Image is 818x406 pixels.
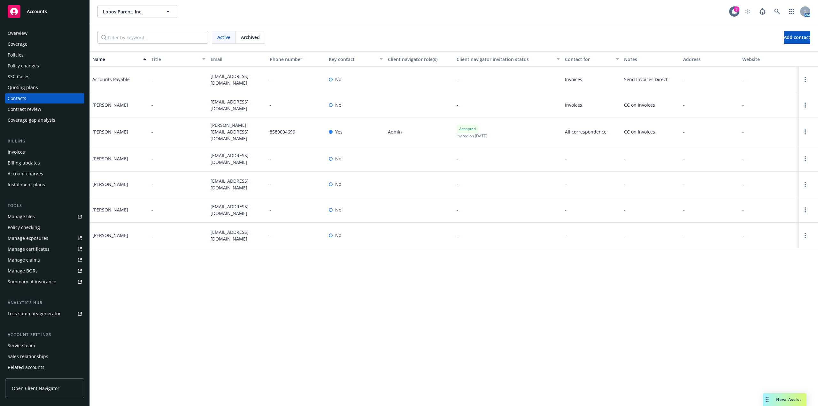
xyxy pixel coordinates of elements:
[8,255,40,265] div: Manage claims
[565,56,612,63] div: Contact for
[565,76,619,83] span: Invoices
[624,102,655,108] span: CC on Invoices
[5,351,84,362] a: Sales relationships
[335,76,341,83] span: No
[784,31,810,44] button: Add contact
[211,178,265,191] span: [EMAIL_ADDRESS][DOMAIN_NAME]
[8,72,29,82] div: SSC Cases
[92,206,128,213] div: [PERSON_NAME]
[151,181,153,188] span: -
[388,56,452,63] div: Client navigator role(s)
[8,341,35,351] div: Service team
[270,56,324,63] div: Phone number
[454,51,562,67] button: Client navigator invitation status
[785,5,798,18] a: Switch app
[8,180,45,190] div: Installment plans
[5,93,84,103] a: Contacts
[457,76,458,83] span: -
[335,181,341,188] span: No
[801,155,809,163] a: Open options
[624,232,626,239] span: -
[801,128,809,136] a: Open options
[763,393,771,406] div: Drag to move
[270,232,271,239] span: -
[211,73,265,86] span: [EMAIL_ADDRESS][DOMAIN_NAME]
[5,169,84,179] a: Account charges
[97,31,208,44] input: Filter by keyword...
[683,155,685,162] span: -
[270,206,271,213] span: -
[211,152,265,165] span: [EMAIL_ADDRESS][DOMAIN_NAME]
[5,28,84,38] a: Overview
[565,206,567,213] span: -
[208,51,267,67] button: Email
[5,332,84,338] div: Account settings
[5,222,84,233] a: Policy checking
[624,76,668,83] span: Send Invoices Direct
[267,51,326,67] button: Phone number
[776,397,801,402] span: Nova Assist
[683,56,737,63] div: Address
[5,300,84,306] div: Analytics hub
[8,362,44,372] div: Related accounts
[8,277,56,287] div: Summary of insurance
[5,115,84,125] a: Coverage gap analysis
[5,266,84,276] a: Manage BORs
[5,72,84,82] a: SSC Cases
[459,126,476,132] span: Accepted
[756,5,769,18] a: Report a Bug
[5,233,84,243] span: Manage exposures
[151,128,153,135] span: -
[388,128,402,135] span: Admin
[624,56,678,63] div: Notes
[151,232,153,239] span: -
[241,34,260,41] span: Archived
[217,34,230,41] span: Active
[385,51,454,67] button: Client navigator role(s)
[151,206,153,213] span: -
[92,128,128,135] div: [PERSON_NAME]
[5,158,84,168] a: Billing updates
[683,128,685,135] span: -
[8,61,39,71] div: Policy changes
[92,155,128,162] div: [PERSON_NAME]
[270,155,271,162] span: -
[151,76,153,83] span: -
[5,147,84,157] a: Invoices
[771,5,783,18] a: Search
[8,39,27,49] div: Coverage
[742,155,744,162] div: -
[624,155,626,162] span: -
[742,128,744,135] div: -
[562,51,621,67] button: Contact for
[211,56,265,63] div: Email
[457,133,487,139] span: Invited on [DATE]
[270,181,271,188] span: -
[335,155,341,162] span: No
[8,211,35,222] div: Manage files
[151,56,198,63] div: Title
[92,102,128,108] div: [PERSON_NAME]
[335,128,343,135] span: Yes
[151,155,153,162] span: -
[5,255,84,265] a: Manage claims
[5,180,84,190] a: Installment plans
[103,8,158,15] span: Lobos Parent, Inc.
[8,222,40,233] div: Policy checking
[8,104,41,114] div: Contract review
[742,232,744,239] div: -
[97,5,177,18] button: Lobos Parent, Inc.
[683,76,685,83] span: -
[8,82,38,93] div: Quoting plans
[335,102,341,108] span: No
[270,128,295,135] span: 8589004699
[5,277,84,287] a: Summary of insurance
[784,34,810,40] span: Add contact
[149,51,208,67] button: Title
[92,232,128,239] div: [PERSON_NAME]
[565,102,619,108] span: Invoices
[5,50,84,60] a: Policies
[8,50,24,60] div: Policies
[624,206,626,213] span: -
[457,232,458,239] span: -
